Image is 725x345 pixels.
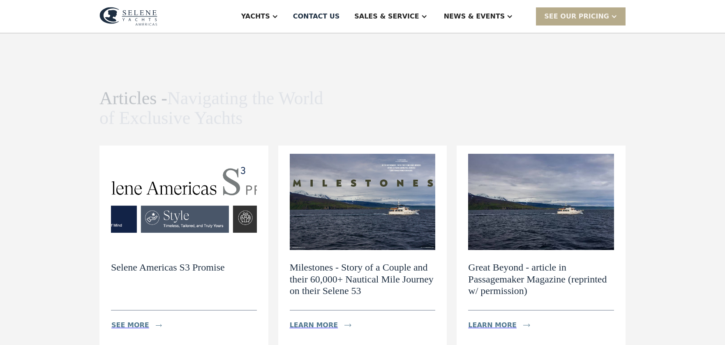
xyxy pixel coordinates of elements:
div: Sales & Service [354,12,419,21]
a: Learn moreicon [290,317,362,333]
h2: Milestones - Story of a Couple and their 60,000+ Nautical Mile Journey on their Selene 53 [290,262,436,297]
div: see more [111,320,149,330]
a: see moreicon [111,317,172,333]
div: SEE Our Pricing [544,12,609,21]
a: Learn moreicon [468,317,540,333]
h2: Great Beyond - article in Passagemaker Magazine (reprinted w/ permission) [468,262,614,297]
img: icon [523,324,530,327]
img: logo [99,7,157,26]
div: Learn more [290,320,338,330]
div: Learn more [468,320,517,330]
div: Yachts [241,12,270,21]
h1: Articles - [99,88,337,128]
div: News & EVENTS [444,12,505,21]
img: icon [344,324,351,327]
h2: Selene Americas S3 Promise [111,262,225,273]
img: icon [156,324,162,327]
span: Navigating the World of Exclusive Yachts [99,88,323,128]
div: SEE Our Pricing [536,7,626,25]
div: Contact US [293,12,340,21]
